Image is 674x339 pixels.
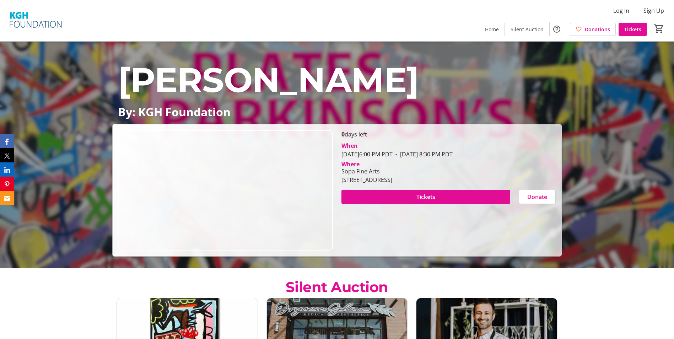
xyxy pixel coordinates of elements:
[527,193,547,201] span: Donate
[341,176,392,184] div: [STREET_ADDRESS]
[585,26,610,33] span: Donations
[118,106,556,118] p: By: KGH Foundation
[638,5,670,16] button: Sign Up
[341,130,556,139] p: days left
[479,23,505,36] a: Home
[341,130,345,138] span: 0
[416,193,435,201] span: Tickets
[570,23,616,36] a: Donations
[341,167,392,176] div: Sopa Fine Arts
[519,190,556,204] button: Donate
[653,22,665,35] button: Cart
[643,6,664,15] span: Sign Up
[511,26,544,33] span: Silent Auction
[485,26,499,33] span: Home
[624,26,641,33] span: Tickets
[4,3,68,38] img: KGH Foundation's Logo
[613,6,629,15] span: Log In
[619,23,647,36] a: Tickets
[341,150,393,158] span: [DATE] 6:00 PM PDT
[393,150,400,158] span: -
[286,276,388,298] div: Silent Auction
[118,130,333,251] img: Campaign CTA Media Photo
[341,161,360,167] div: Where
[341,190,510,204] button: Tickets
[341,141,358,150] div: When
[393,150,453,158] span: [DATE] 8:30 PM PDT
[505,23,549,36] a: Silent Auction
[550,22,564,36] button: Help
[608,5,635,16] button: Log In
